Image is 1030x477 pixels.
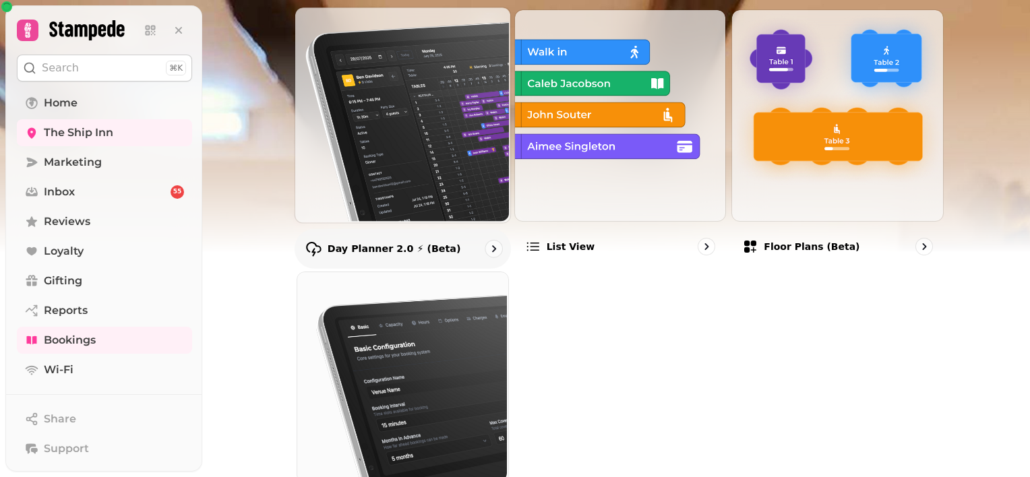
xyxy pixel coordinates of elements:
[547,240,595,253] p: List view
[44,273,82,289] span: Gifting
[764,240,859,253] p: Floor Plans (beta)
[44,441,89,457] span: Support
[44,184,75,200] span: Inbox
[44,125,113,141] span: The Ship Inn
[44,362,73,378] span: Wi-Fi
[17,208,192,235] a: Reviews
[166,61,186,75] div: ⌘K
[44,214,90,230] span: Reviews
[17,179,192,205] a: Inbox55
[17,267,192,294] a: Gifting
[17,149,192,176] a: Marketing
[328,242,461,255] p: Day Planner 2.0 ⚡ (Beta)
[44,411,76,427] span: Share
[17,356,192,383] a: Wi-Fi
[44,243,84,259] span: Loyalty
[294,6,509,221] img: Day Planner 2.0 ⚡ (Beta)
[42,60,79,76] p: Search
[44,332,96,348] span: Bookings
[17,406,192,433] button: Share
[17,90,192,117] a: Home
[514,9,725,220] img: List view
[17,119,192,146] a: The Ship Inn
[17,435,192,462] button: Support
[731,9,944,266] a: Floor Plans (beta)Floor Plans (beta)
[487,242,500,255] svg: go to
[17,55,192,82] button: Search⌘K
[17,238,192,265] a: Loyalty
[514,9,727,266] a: List viewList view
[731,9,942,220] img: Floor Plans (beta)
[700,240,713,253] svg: go to
[44,95,78,111] span: Home
[44,154,102,170] span: Marketing
[44,303,88,319] span: Reports
[173,187,182,197] span: 55
[17,297,192,324] a: Reports
[917,240,931,253] svg: go to
[17,327,192,354] a: Bookings
[295,7,511,268] a: Day Planner 2.0 ⚡ (Beta)Day Planner 2.0 ⚡ (Beta)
